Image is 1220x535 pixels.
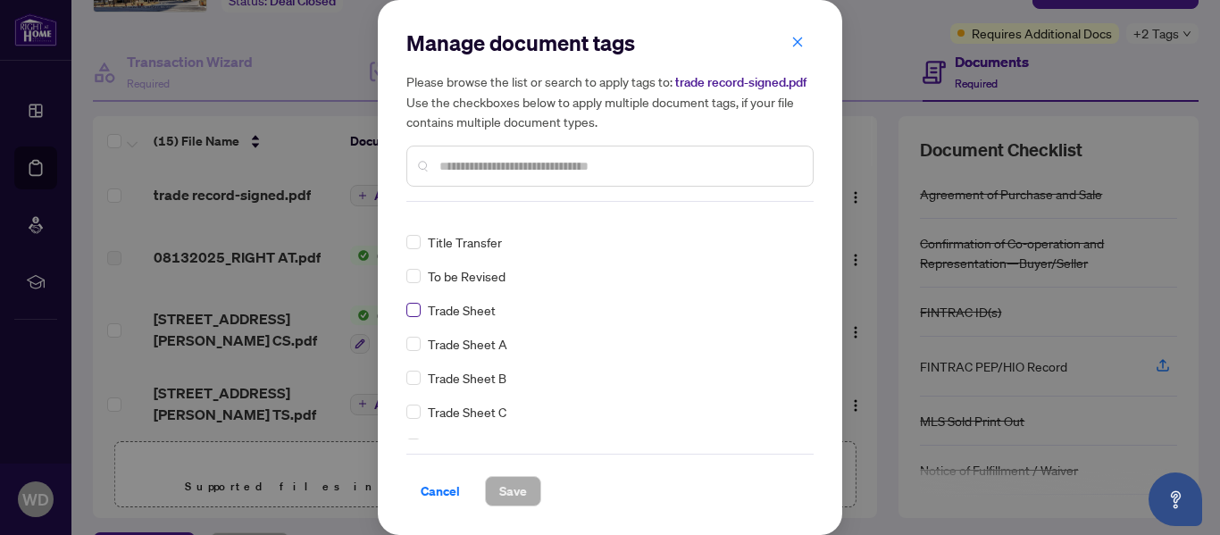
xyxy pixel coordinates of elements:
span: Trade Sheet B [428,368,506,388]
span: Title Transfer [428,232,502,252]
span: Cancel [421,477,460,506]
span: Trade Sheet D [428,436,507,456]
span: trade record-signed.pdf [675,74,806,90]
button: Open asap [1149,472,1202,526]
span: Trade Sheet A [428,334,507,354]
button: Save [485,476,541,506]
span: To be Revised [428,266,506,286]
span: Trade Sheet [428,300,496,320]
button: Cancel [406,476,474,506]
h2: Manage document tags [406,29,814,57]
h5: Please browse the list or search to apply tags to: Use the checkboxes below to apply multiple doc... [406,71,814,131]
span: Trade Sheet C [428,402,506,422]
span: close [791,36,804,48]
